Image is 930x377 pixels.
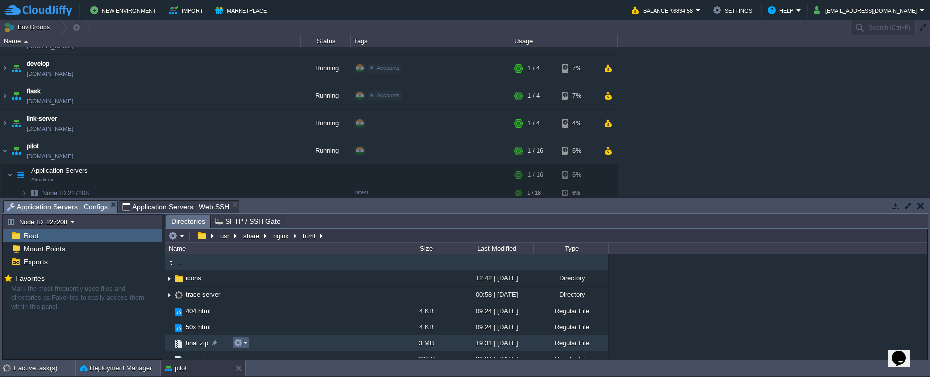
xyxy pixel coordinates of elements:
[41,189,90,197] a: Node ID:227208
[713,4,755,16] button: Settings
[377,92,400,98] span: Accounts
[165,271,173,286] img: AMDAwAAAACH5BAEAAAAALAAAAAABAAEAAAICRAEAOw==
[393,303,458,319] div: 4 KB
[166,243,393,254] div: Name
[27,141,39,151] span: pilot
[351,35,511,47] div: Tags
[393,335,458,351] div: 3 MB
[31,177,53,183] span: Almalinux
[122,201,230,213] span: Application Servers : Web SSH
[22,244,67,253] a: Mount Points
[27,69,73,79] a: [DOMAIN_NAME]
[24,40,28,43] img: AMDAwAAAACH5BAEAAAAALAAAAAABAAEAAAICRAEAOw==
[355,189,368,195] span: latest
[9,110,23,137] img: AMDAwAAAACH5BAEAAAAALAAAAAABAAEAAAICRAEAOw==
[272,231,291,240] button: nginx
[458,270,533,286] div: 12:42 | [DATE]
[459,243,533,254] div: Last Modified
[165,257,176,268] img: AMDAwAAAACH5BAEAAAAALAAAAAABAAEAAAICRAEAOw==
[1,137,9,164] img: AMDAwAAAACH5BAEAAAAALAAAAAABAAEAAAICRAEAOw==
[527,82,540,109] div: 1 / 4
[527,165,543,185] div: 1 / 16
[527,110,540,137] div: 1 / 4
[27,151,73,161] a: [DOMAIN_NAME]
[176,258,183,266] a: ..
[393,351,458,367] div: 368 B
[173,322,184,333] img: AMDAwAAAACH5BAEAAAAALAAAAAABAAEAAAICRAEAOw==
[184,290,222,299] a: trace-server
[184,355,229,363] a: nginx-logo.png
[184,339,210,347] span: final.zip
[90,4,159,16] button: New Environment
[562,185,595,201] div: 6%
[458,335,533,351] div: 19:31 | [DATE]
[27,185,41,201] img: AMDAwAAAACH5BAEAAAAALAAAAAABAAEAAAICRAEAOw==
[533,270,608,286] div: Directory
[173,273,184,284] img: AMDAwAAAACH5BAEAAAAALAAAAAABAAEAAAICRAEAOw==
[165,319,173,335] img: AMDAwAAAACH5BAEAAAAALAAAAAABAAEAAAICRAEAOw==
[768,4,796,16] button: Help
[458,351,533,367] div: 09:24 | [DATE]
[512,35,617,47] div: Usage
[184,274,203,282] a: icons
[9,137,23,164] img: AMDAwAAAACH5BAEAAAAALAAAAAABAAEAAAICRAEAOw==
[7,217,70,226] button: Node ID: 227208
[173,290,184,301] img: AMDAwAAAACH5BAEAAAAALAAAAAABAAEAAAICRAEAOw==
[1,35,300,47] div: Name
[9,55,23,82] img: AMDAwAAAACH5BAEAAAAALAAAAAABAAEAAAICRAEAOw==
[27,86,41,96] a: flask
[184,307,212,315] a: 404.html
[1,110,9,137] img: AMDAwAAAACH5BAEAAAAALAAAAAABAAEAAAICRAEAOw==
[169,4,206,16] button: Import
[21,185,27,201] img: AMDAwAAAACH5BAEAAAAALAAAAAABAAEAAAICRAEAOw==
[1,82,9,109] img: AMDAwAAAACH5BAEAAAAALAAAAAABAAEAAAICRAEAOw==
[165,351,173,367] img: AMDAwAAAACH5BAEAAAAALAAAAAABAAEAAAICRAEAOw==
[42,189,68,197] span: Node ID:
[888,337,920,367] iframe: chat widget
[527,55,540,82] div: 1 / 4
[3,278,162,318] div: Mark the most frequently used files and directories as Favorites to easily access them within thi...
[301,82,351,109] div: Running
[562,82,595,109] div: 7%
[30,166,89,175] span: Application Servers
[184,323,212,331] span: 50x.html
[301,35,350,47] div: Status
[30,167,89,174] a: Application ServersAlmalinux
[458,319,533,335] div: 09:24 | [DATE]
[7,201,108,213] span: Application Servers : Configs
[22,231,40,240] a: Root
[301,55,351,82] div: Running
[13,360,75,376] div: 1 active task(s)
[533,287,608,302] div: Directory
[534,243,608,254] div: Type
[377,65,400,71] span: Accounts
[165,303,173,319] img: AMDAwAAAACH5BAEAAAAALAAAAAABAAEAAAICRAEAOw==
[165,335,173,351] img: AMDAwAAAACH5BAEAAAAALAAAAAABAAEAAAICRAEAOw==
[7,165,13,185] img: AMDAwAAAACH5BAEAAAAALAAAAAABAAEAAAICRAEAOw==
[22,257,49,266] a: Exports
[562,137,595,164] div: 6%
[215,4,270,16] button: Marketplace
[562,110,595,137] div: 4%
[215,215,281,227] span: SFTP / SSH Gate
[394,243,458,254] div: Size
[458,303,533,319] div: 09:24 | [DATE]
[562,165,595,185] div: 6%
[4,4,72,17] img: CloudJiffy
[458,287,533,302] div: 00:58 | [DATE]
[14,165,28,185] img: AMDAwAAAACH5BAEAAAAALAAAAAABAAEAAAICRAEAOw==
[527,137,543,164] div: 1 / 16
[301,231,318,240] button: html
[173,354,184,365] img: AMDAwAAAACH5BAEAAAAALAAAAAABAAEAAAICRAEAOw==
[80,363,152,373] button: Deployment Manager
[27,96,73,106] a: [DOMAIN_NAME]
